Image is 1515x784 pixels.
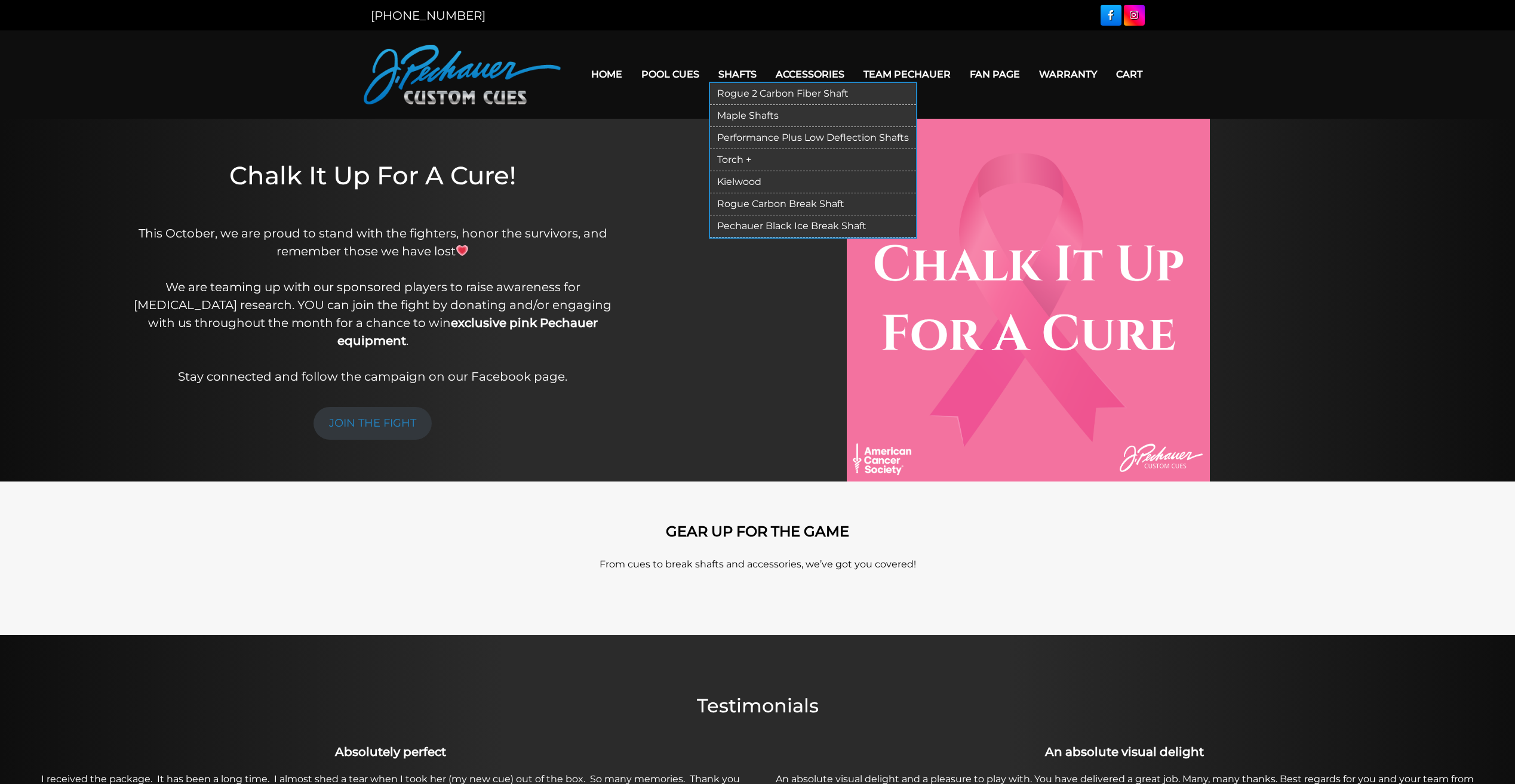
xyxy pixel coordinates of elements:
a: Rogue Carbon Break Shaft [710,193,916,215]
a: Pechauer Black Ice Break Shaft [710,215,916,237]
strong: exclusive pink Pechauer equipment [337,316,598,348]
a: Fan Page [960,59,1030,89]
a: Cart [1107,59,1152,89]
a: [PHONE_NUMBER] [371,8,485,23]
a: Torch + [710,149,916,171]
a: Home [582,59,632,89]
p: This October, we are proud to stand with the fighters, honor the survivors, and remember those we... [119,224,626,385]
a: Shafts [709,59,766,89]
h3: Absolutely perfect [30,743,751,761]
h3: An absolute visual delight [764,743,1485,761]
strong: GEAR UP FOR THE GAME [666,523,849,540]
a: Team Pechauer [854,59,960,89]
a: Performance Plus Low Deflection Shafts [710,127,916,149]
a: Kielwood [710,171,916,193]
h1: Chalk It Up For A Cure! [119,160,626,208]
img: Pechauer Custom Cues [364,45,561,104]
p: From cues to break shafts and accessories, we’ve got you covered! [417,557,1098,572]
a: Rogue 2 Carbon Fiber Shaft [710,83,916,105]
a: Pool Cues [632,59,709,89]
a: Warranty [1030,59,1107,89]
a: Accessories [766,59,854,89]
a: Maple Shafts [710,105,916,127]
a: JOIN THE FIGHT [314,407,432,440]
img: 💗 [456,245,468,257]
